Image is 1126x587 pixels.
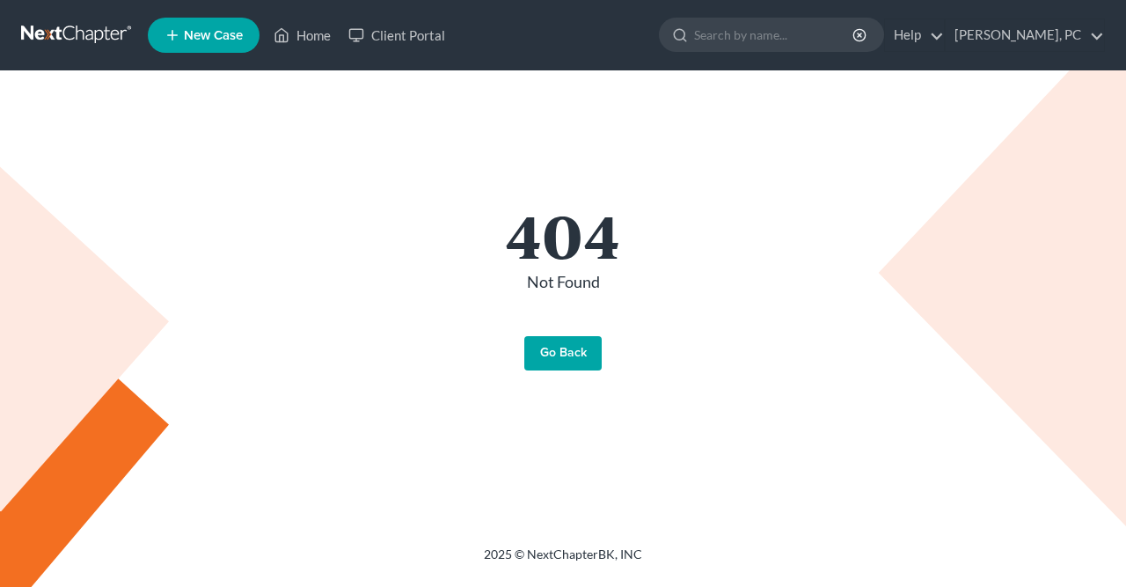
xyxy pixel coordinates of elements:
h1: 404 [79,204,1047,264]
a: Help [885,19,944,51]
span: New Case [184,29,243,42]
input: Search by name... [694,18,855,51]
a: [PERSON_NAME], PC [946,19,1104,51]
p: Not Found [79,271,1047,294]
a: Client Portal [340,19,454,51]
div: 2025 © NextChapterBK, INC [62,546,1064,577]
a: Go Back [524,336,602,371]
a: Home [265,19,340,51]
